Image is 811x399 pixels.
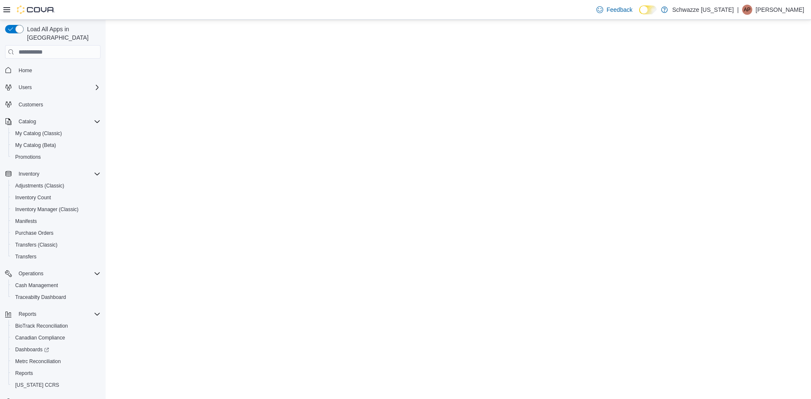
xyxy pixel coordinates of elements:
[12,368,36,378] a: Reports
[15,382,59,388] span: [US_STATE] CCRS
[672,5,734,15] p: Schwazze [US_STATE]
[12,252,101,262] span: Transfers
[19,118,36,125] span: Catalog
[12,345,101,355] span: Dashboards
[593,1,636,18] a: Feedback
[8,344,104,356] a: Dashboards
[12,321,101,331] span: BioTrack Reconciliation
[15,309,101,319] span: Reports
[12,152,101,162] span: Promotions
[12,321,71,331] a: BioTrack Reconciliation
[15,282,58,289] span: Cash Management
[24,25,101,42] span: Load All Apps in [GEOGRAPHIC_DATA]
[15,100,46,110] a: Customers
[8,215,104,227] button: Manifests
[15,117,39,127] button: Catalog
[12,252,40,262] a: Transfers
[12,228,101,238] span: Purchase Orders
[15,169,101,179] span: Inventory
[2,116,104,128] button: Catalog
[15,206,79,213] span: Inventory Manager (Classic)
[8,139,104,151] button: My Catalog (Beta)
[12,240,61,250] a: Transfers (Classic)
[8,128,104,139] button: My Catalog (Classic)
[12,280,101,290] span: Cash Management
[12,292,101,302] span: Traceabilty Dashboard
[8,291,104,303] button: Traceabilty Dashboard
[12,345,52,355] a: Dashboards
[15,269,47,279] button: Operations
[12,204,82,214] a: Inventory Manager (Classic)
[2,81,104,93] button: Users
[15,154,41,160] span: Promotions
[15,230,54,236] span: Purchase Orders
[8,356,104,367] button: Metrc Reconciliation
[8,332,104,344] button: Canadian Compliance
[12,356,101,366] span: Metrc Reconciliation
[12,280,61,290] a: Cash Management
[15,242,57,248] span: Transfers (Classic)
[12,368,101,378] span: Reports
[15,142,56,149] span: My Catalog (Beta)
[8,227,104,239] button: Purchase Orders
[12,140,60,150] a: My Catalog (Beta)
[19,101,43,108] span: Customers
[8,379,104,391] button: [US_STATE] CCRS
[15,82,101,92] span: Users
[8,239,104,251] button: Transfers (Classic)
[756,5,804,15] p: [PERSON_NAME]
[15,218,37,225] span: Manifests
[19,84,32,91] span: Users
[2,168,104,180] button: Inventory
[12,140,101,150] span: My Catalog (Beta)
[12,333,101,343] span: Canadian Compliance
[19,67,32,74] span: Home
[742,5,752,15] div: Amber Palubeskie
[2,64,104,76] button: Home
[15,294,66,301] span: Traceabilty Dashboard
[15,253,36,260] span: Transfers
[8,367,104,379] button: Reports
[12,193,54,203] a: Inventory Count
[12,228,57,238] a: Purchase Orders
[15,130,62,137] span: My Catalog (Classic)
[12,356,64,366] a: Metrc Reconciliation
[737,5,739,15] p: |
[12,193,101,203] span: Inventory Count
[8,180,104,192] button: Adjustments (Classic)
[744,5,751,15] span: AP
[15,182,64,189] span: Adjustments (Classic)
[15,194,51,201] span: Inventory Count
[15,323,68,329] span: BioTrack Reconciliation
[2,268,104,280] button: Operations
[12,204,101,214] span: Inventory Manager (Classic)
[15,334,65,341] span: Canadian Compliance
[12,152,44,162] a: Promotions
[639,5,657,14] input: Dark Mode
[19,171,39,177] span: Inventory
[19,311,36,318] span: Reports
[15,82,35,92] button: Users
[15,370,33,377] span: Reports
[607,5,632,14] span: Feedback
[2,98,104,111] button: Customers
[15,65,101,75] span: Home
[15,99,101,110] span: Customers
[15,309,40,319] button: Reports
[12,240,101,250] span: Transfers (Classic)
[12,216,40,226] a: Manifests
[12,181,68,191] a: Adjustments (Classic)
[2,308,104,320] button: Reports
[8,280,104,291] button: Cash Management
[15,65,35,76] a: Home
[8,192,104,204] button: Inventory Count
[15,346,49,353] span: Dashboards
[12,216,101,226] span: Manifests
[12,333,68,343] a: Canadian Compliance
[8,320,104,332] button: BioTrack Reconciliation
[19,270,44,277] span: Operations
[15,169,43,179] button: Inventory
[12,380,101,390] span: Washington CCRS
[8,151,104,163] button: Promotions
[17,5,55,14] img: Cova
